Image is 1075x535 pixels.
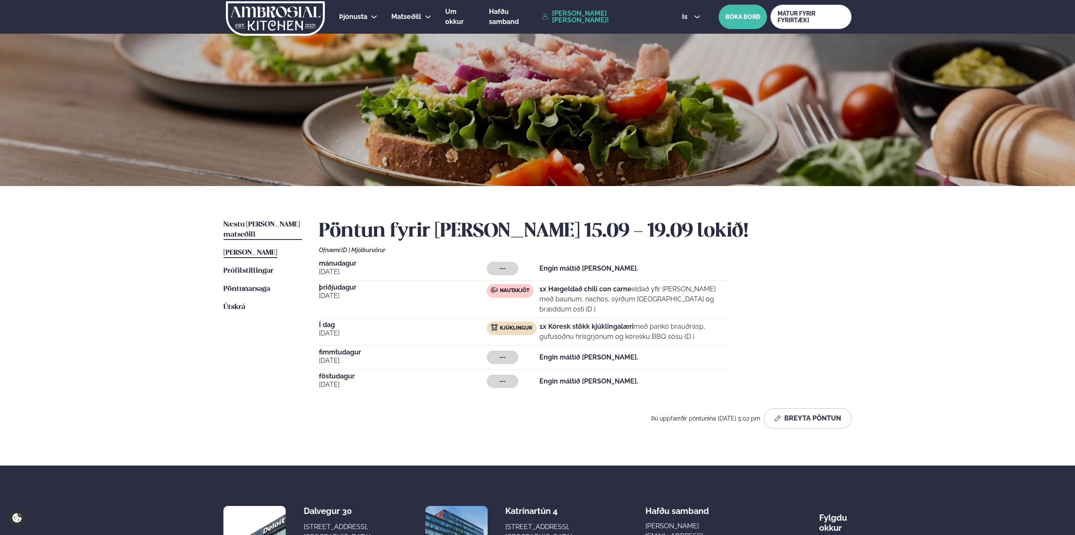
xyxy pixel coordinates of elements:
a: Þjónusta [339,12,367,22]
span: Í dag [319,322,487,328]
span: þriðjudagur [319,284,487,291]
img: logo [225,1,326,36]
span: [DATE] [319,328,487,338]
span: --- [499,378,506,385]
div: Dalvegur 30 [304,506,371,516]
span: mánudagur [319,260,487,267]
a: Hafðu samband [489,7,538,27]
a: Næstu [PERSON_NAME] matseðill [223,220,302,240]
div: Katrínartún 4 [505,506,572,516]
span: Útskrá [223,303,245,311]
a: [PERSON_NAME] [223,248,277,258]
img: beef.svg [491,287,498,293]
span: Pöntunarsaga [223,285,270,293]
a: [PERSON_NAME] [PERSON_NAME]! [542,10,663,24]
a: Prófílstillingar [223,266,273,276]
span: föstudagur [319,373,487,380]
div: Ofnæmi: [319,247,852,253]
a: Pöntunarsaga [223,284,270,294]
span: is [682,13,690,20]
p: með panko brauðrasp, gufusoðnu hrísgrjónum og kóresku BBQ sósu (D ) [539,322,731,342]
span: [DATE] [319,380,487,390]
span: --- [499,265,506,272]
strong: Engin máltíð [PERSON_NAME]. [539,377,638,385]
a: Cookie settings [8,509,26,527]
h2: Pöntun fyrir [PERSON_NAME] 15.09 - 19.09 lokið! [319,220,852,243]
img: chicken.svg [491,324,498,331]
a: Um okkur [445,7,475,27]
span: Matseðill [391,13,421,21]
span: (D ) Mjólkurvörur [341,247,385,253]
span: Prófílstillingar [223,267,273,274]
span: [DATE] [319,356,487,366]
span: --- [499,354,506,361]
p: eldað yfir [PERSON_NAME] með baunum, nachos, sýrðum [GEOGRAPHIC_DATA] og bræddum osti (D ) [539,284,731,314]
span: Næstu [PERSON_NAME] matseðill [223,221,300,238]
span: Hafðu samband [489,8,519,26]
strong: Engin máltíð [PERSON_NAME]. [539,353,638,361]
span: Kjúklingur [500,325,532,332]
span: Þjónusta [339,13,367,21]
span: Þú uppfærðir pöntunina [DATE] 5:02 pm [651,415,760,422]
strong: 1x Hægeldað chili con carne [539,285,632,293]
a: MATUR FYRIR FYRIRTÆKI [770,5,852,29]
div: Fylgdu okkur [819,506,852,533]
span: [DATE] [319,267,487,277]
span: Nautakjöt [500,287,529,294]
span: Um okkur [445,8,464,26]
a: Matseðill [391,12,421,22]
span: [PERSON_NAME] [223,249,277,256]
button: BÓKA BORÐ [719,5,767,29]
strong: 1x Kóresk stökk kjúklingalæri [539,322,634,330]
span: fimmtudagur [319,349,487,356]
button: is [675,13,707,20]
strong: Engin máltíð [PERSON_NAME]. [539,264,638,272]
span: [DATE] [319,291,487,301]
button: Breyta Pöntun [764,408,852,429]
span: Hafðu samband [645,499,709,516]
a: Útskrá [223,302,245,312]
